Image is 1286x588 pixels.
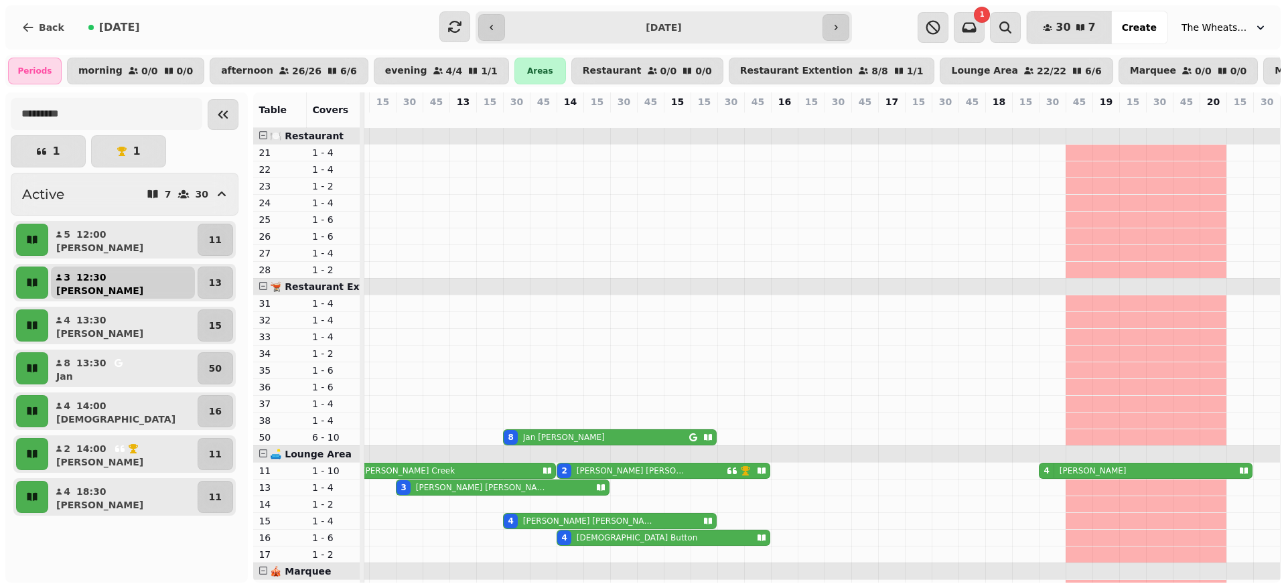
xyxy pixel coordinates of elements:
[312,179,355,193] p: 1 - 2
[259,196,301,210] p: 24
[416,482,546,493] p: [PERSON_NAME] [PERSON_NAME]
[377,111,388,125] p: 0
[259,414,301,427] p: 38
[1230,66,1247,76] p: 0 / 0
[76,442,106,455] p: 14:00
[571,58,723,84] button: Restaurant0/00/0
[208,99,238,130] button: Collapse sidebar
[1180,95,1193,108] p: 45
[270,131,344,141] span: 🍽️ Restaurant
[511,111,522,125] p: 12
[312,347,355,360] p: 1 - 2
[523,432,605,443] p: Jan [PERSON_NAME]
[259,213,301,226] p: 25
[312,246,355,260] p: 1 - 4
[312,330,355,344] p: 1 - 4
[221,66,273,76] p: afternoon
[644,95,657,108] p: 45
[259,431,301,444] p: 50
[78,66,123,76] p: morning
[198,438,233,470] button: 11
[564,95,577,108] p: 14
[484,111,495,125] p: 0
[259,263,301,277] p: 28
[385,66,427,76] p: evening
[259,498,301,511] p: 14
[1047,111,1058,125] p: 4
[859,95,871,108] p: 45
[725,95,737,108] p: 30
[1173,15,1275,40] button: The Wheatsheaf
[752,95,764,108] p: 45
[833,111,843,125] p: 0
[993,111,1004,125] p: 0
[198,267,233,299] button: 13
[699,111,709,125] p: 0
[698,95,711,108] p: 15
[913,111,924,125] p: 0
[312,196,355,210] p: 1 - 4
[259,364,301,377] p: 35
[912,95,925,108] p: 15
[740,66,853,76] p: Restaurant Extention
[198,352,233,384] button: 50
[312,414,355,427] p: 1 - 4
[312,498,355,511] p: 1 - 2
[1073,95,1086,108] p: 45
[39,23,64,32] span: Back
[806,111,816,125] p: 0
[51,438,195,470] button: 214:00[PERSON_NAME]
[312,431,355,444] p: 6 - 10
[565,111,575,125] p: 6
[1122,23,1157,32] span: Create
[259,514,301,528] p: 15
[259,163,301,176] p: 22
[76,271,106,284] p: 12:30
[56,327,143,340] p: [PERSON_NAME]
[1060,465,1127,476] p: [PERSON_NAME]
[51,481,195,513] button: 418:30[PERSON_NAME]
[259,347,301,360] p: 34
[729,58,935,84] button: Restaurant Extention8/81/1
[591,111,602,125] p: 0
[618,95,630,108] p: 30
[725,111,736,125] p: 0
[8,58,62,84] div: Periods
[577,465,690,476] p: [PERSON_NAME] [PERSON_NAME]
[198,395,233,427] button: 16
[967,111,977,125] p: 0
[133,146,140,157] p: 1
[209,319,222,332] p: 15
[1046,95,1059,108] p: 30
[510,95,523,108] p: 30
[538,111,549,125] p: 0
[312,514,355,528] p: 1 - 4
[210,58,368,84] button: afternoon26/266/6
[312,213,355,226] p: 1 - 6
[939,95,952,108] p: 30
[259,246,301,260] p: 27
[951,66,1018,76] p: Lounge Area
[671,95,684,108] p: 15
[1044,465,1049,476] div: 4
[259,531,301,544] p: 16
[1130,66,1176,76] p: Marquee
[591,95,603,108] p: 15
[99,22,140,33] span: [DATE]
[259,481,301,494] p: 13
[618,111,629,125] p: 0
[56,284,143,297] p: [PERSON_NAME]
[446,66,463,76] p: 4 / 4
[484,95,496,108] p: 15
[51,267,195,299] button: 312:30[PERSON_NAME]
[67,58,204,84] button: morning0/00/0
[312,380,355,394] p: 1 - 6
[63,442,71,455] p: 2
[695,66,712,76] p: 0 / 0
[91,135,166,167] button: 1
[508,516,513,526] div: 4
[1019,95,1032,108] p: 15
[76,313,106,327] p: 13:30
[1195,66,1212,76] p: 0 / 0
[165,190,171,199] p: 7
